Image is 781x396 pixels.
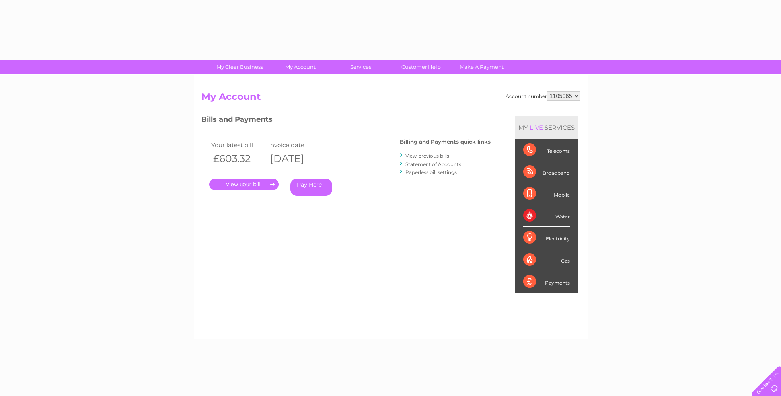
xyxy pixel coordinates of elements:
a: . [209,179,279,190]
div: Telecoms [523,139,570,161]
div: Payments [523,271,570,293]
a: Customer Help [388,60,454,74]
th: £603.32 [209,150,267,167]
div: Water [523,205,570,227]
a: My Account [267,60,333,74]
td: Invoice date [266,140,323,150]
td: Your latest bill [209,140,267,150]
div: Broadband [523,161,570,183]
a: Statement of Accounts [405,161,461,167]
div: Electricity [523,227,570,249]
h2: My Account [201,91,580,106]
a: View previous bills [405,153,449,159]
h4: Billing and Payments quick links [400,139,491,145]
a: Make A Payment [449,60,514,74]
div: Gas [523,249,570,271]
div: LIVE [528,124,545,131]
div: MY SERVICES [515,116,578,139]
a: Pay Here [290,179,332,196]
a: Services [328,60,393,74]
a: My Clear Business [207,60,273,74]
div: Mobile [523,183,570,205]
h3: Bills and Payments [201,114,491,128]
th: [DATE] [266,150,323,167]
div: Account number [506,91,580,101]
a: Paperless bill settings [405,169,457,175]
